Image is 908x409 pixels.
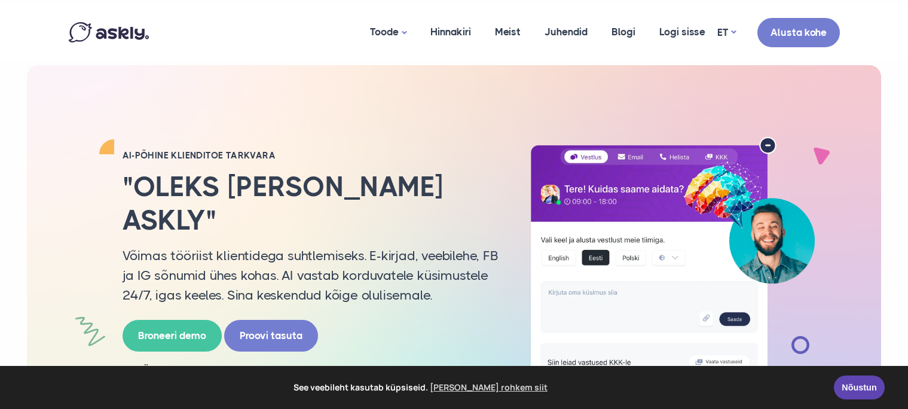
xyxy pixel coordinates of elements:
[17,379,826,396] span: See veebileht kasutab küpsiseid.
[224,320,318,352] a: Proovi tasuta
[600,3,647,61] a: Blogi
[757,18,840,47] a: Alusta kohe
[717,24,736,41] a: ET
[123,364,499,377] h2: 14 PÄEVA TASUTA. NULL ARENDUST. 2 MIN SEADISTAMINE.
[123,170,499,236] h2: "Oleks [PERSON_NAME] Askly"
[483,3,533,61] a: Meist
[517,137,828,395] img: AI multilingual chat
[69,22,149,42] img: Askly
[123,246,499,305] p: Võimas tööriist klientidega suhtlemiseks. E-kirjad, veebilehe, FB ja IG sõnumid ühes kohas. AI va...
[533,3,600,61] a: Juhendid
[123,320,222,352] a: Broneeri demo
[358,3,418,62] a: Toode
[418,3,483,61] a: Hinnakiri
[428,379,549,396] a: learn more about cookies
[834,376,885,399] a: Nõustun
[123,149,499,161] h2: AI-PÕHINE KLIENDITOE TARKVARA
[647,3,717,61] a: Logi sisse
